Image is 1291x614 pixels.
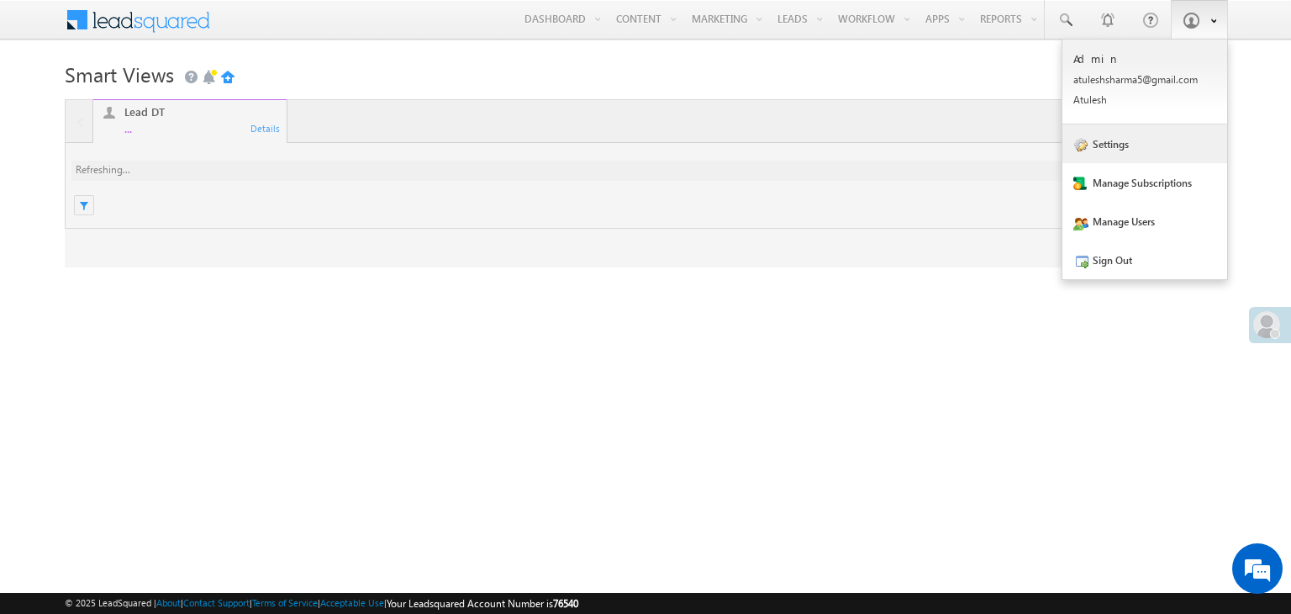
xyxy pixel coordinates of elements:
[1073,93,1216,106] p: Atule sh
[1062,163,1227,202] a: Manage Subscriptions
[553,597,578,610] span: 76540
[1062,241,1227,279] a: Sign Out
[387,597,578,610] span: Your Leadsquared Account Number is
[65,61,174,87] span: Smart Views
[65,595,578,611] span: © 2025 LeadSquared | | | | |
[1062,202,1227,241] a: Manage Users
[1062,40,1227,124] a: Admin atuleshsharma5@gmail.com Atulesh
[1073,51,1216,66] p: Admin
[1062,124,1227,163] a: Settings
[156,597,181,608] a: About
[1073,73,1216,86] p: atule shsha rma5@ gmail .com
[183,597,250,608] a: Contact Support
[252,597,318,608] a: Terms of Service
[320,597,384,608] a: Acceptable Use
